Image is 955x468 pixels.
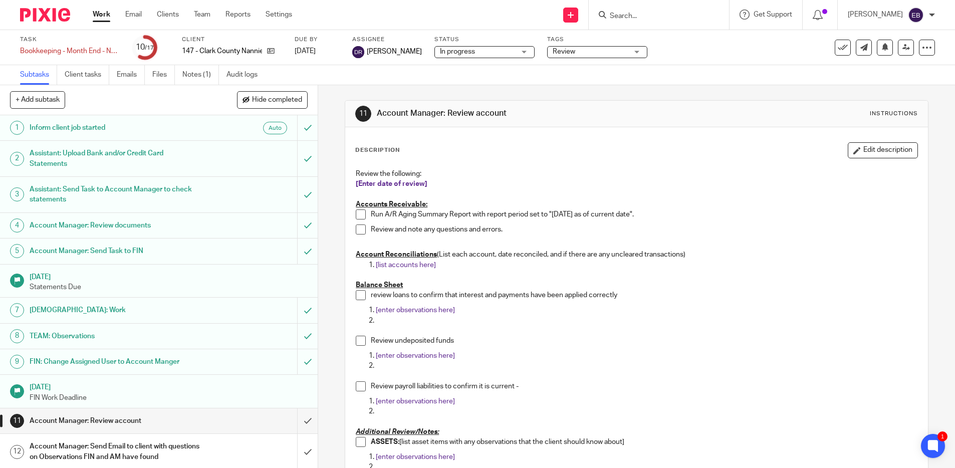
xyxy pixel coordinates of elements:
[295,48,316,55] span: [DATE]
[30,393,308,403] p: FIN Work Deadline
[10,91,65,108] button: + Add subtask
[371,209,917,219] p: Run A/R Aging Summary Report with report period set to "[DATE] as of current date".
[553,48,575,55] span: Review
[30,120,201,135] h1: Inform client job started
[30,282,308,292] p: Statements Due
[30,182,201,207] h1: Assistant: Send Task to Account Manager to check statements
[10,355,24,369] div: 9
[371,438,399,445] strong: ASSETS:
[848,142,918,158] button: Edit description
[10,121,24,135] div: 1
[376,398,455,405] span: [enter observations here]
[30,413,201,428] h1: Account Manager: Review account
[30,244,201,259] h1: Account Manager: Send Task to FIN
[440,48,475,55] span: In progress
[252,96,302,104] span: Hide completed
[352,36,422,44] label: Assignee
[20,8,70,22] img: Pixie
[20,46,120,56] div: Bookkeeping - Month End - No monthly meeting
[30,439,201,464] h1: Account Manager: Send Email to client with questions on Observations FIN and AM have found
[376,453,455,460] span: [enter observations here]
[937,431,947,441] div: 1
[376,352,455,359] span: [enter observations here]
[30,354,201,369] h1: FIN: Change Assigned User to Account Manger
[547,36,647,44] label: Tags
[356,251,437,258] u: Account Reconciliations
[355,106,371,122] div: 11
[266,10,292,20] a: Settings
[30,329,201,344] h1: TEAM: Observations
[356,282,403,289] u: Balance Sheet
[371,381,917,391] p: Review payroll liabilities to confirm it is current -
[125,10,142,20] a: Email
[182,36,282,44] label: Client
[30,146,201,171] h1: Assistant: Upload Bank and/or Credit Card Statements
[371,224,917,235] p: Review and note any questions and errors.
[355,146,400,154] p: Description
[30,218,201,233] h1: Account Manager: Review documents
[10,329,24,343] div: 8
[117,65,145,85] a: Emails
[295,36,340,44] label: Due by
[754,11,792,18] span: Get Support
[356,201,427,208] u: Accounts Receivable:
[371,336,917,346] p: Review undeposited funds
[352,46,364,58] img: svg%3E
[356,180,427,187] span: [Enter date of review]
[136,42,154,53] div: 10
[609,12,699,21] input: Search
[356,250,917,260] p: (List each account, date reconciled, and if there are any uncleared transactions)
[367,47,422,57] span: [PERSON_NAME]
[93,10,110,20] a: Work
[356,169,917,179] p: Review the following:
[908,7,924,23] img: svg%3E
[870,110,918,118] div: Instructions
[377,108,658,119] h1: Account Manager: Review account
[65,65,109,85] a: Client tasks
[10,303,24,317] div: 7
[182,65,219,85] a: Notes (1)
[10,218,24,232] div: 4
[20,36,120,44] label: Task
[237,91,308,108] button: Hide completed
[263,122,287,134] div: Auto
[371,290,917,300] p: review loans to confirm that interest and payments have been applied correctly
[157,10,179,20] a: Clients
[10,244,24,258] div: 5
[434,36,535,44] label: Status
[30,380,308,392] h1: [DATE]
[20,65,57,85] a: Subtasks
[30,303,201,318] h1: [DEMOGRAPHIC_DATA]: Work
[225,10,251,20] a: Reports
[152,65,175,85] a: Files
[10,152,24,166] div: 2
[376,262,436,269] span: [list accounts here]
[182,46,262,56] p: 147 - Clark County Nannies
[226,65,265,85] a: Audit logs
[10,187,24,201] div: 3
[356,428,439,435] u: Additional Review/Notes:
[848,10,903,20] p: [PERSON_NAME]
[10,445,24,459] div: 12
[194,10,210,20] a: Team
[10,414,24,428] div: 11
[376,307,455,314] span: [enter observations here]
[145,45,154,51] small: /17
[371,437,917,447] p: [list asset items with any observations that the client should know about]
[30,270,308,282] h1: [DATE]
